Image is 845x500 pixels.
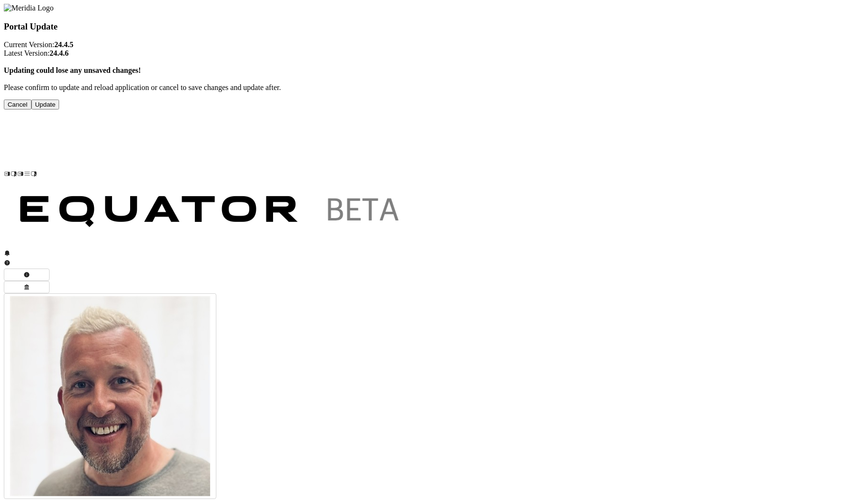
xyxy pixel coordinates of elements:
button: Cancel [4,100,31,110]
img: Customer Logo [37,110,452,177]
strong: 24.4.6 [50,49,69,57]
strong: Updating could lose any unsaved changes! [4,66,141,74]
img: Profile Icon [10,296,210,496]
img: Meridia Logo [4,4,53,12]
button: Update [31,100,60,110]
img: Customer Logo [4,180,418,247]
p: Current Version: Latest Version: Please confirm to update and reload application or cancel to sav... [4,40,841,92]
h3: Portal Update [4,21,841,32]
strong: 24.4.5 [54,40,73,49]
